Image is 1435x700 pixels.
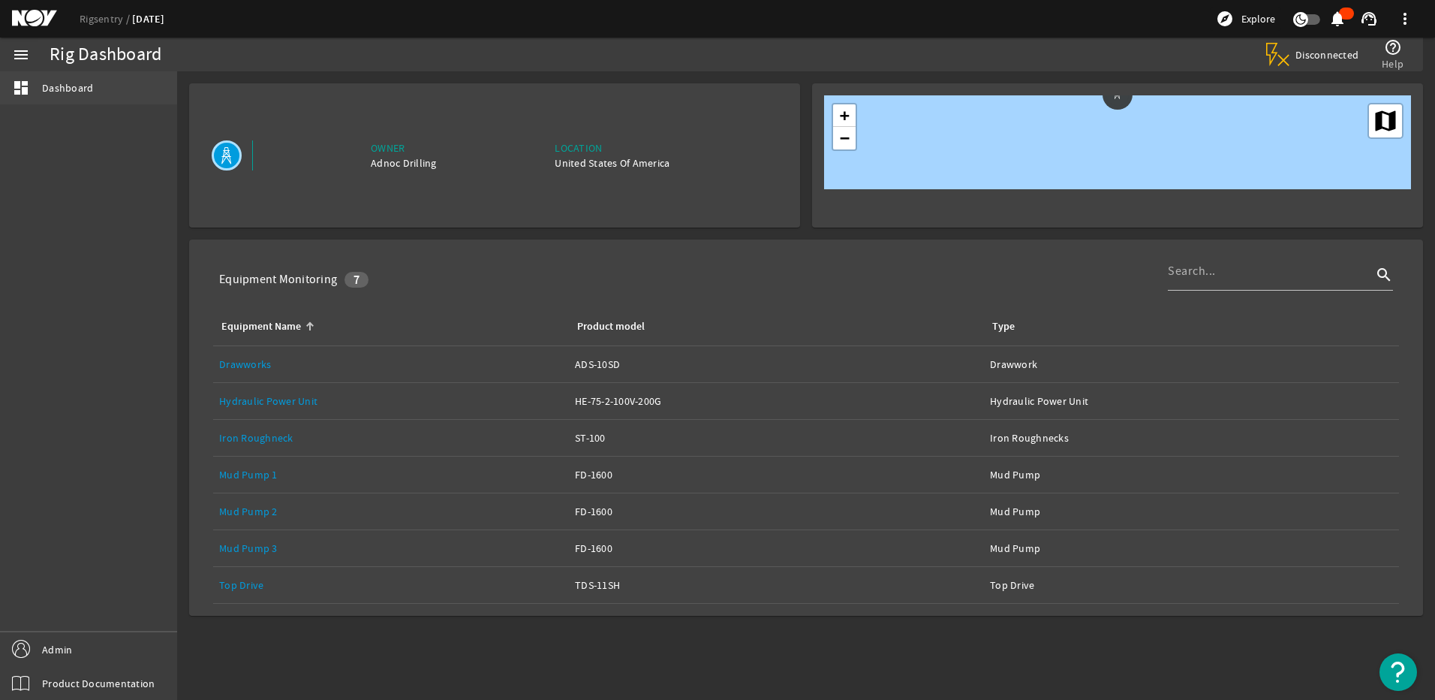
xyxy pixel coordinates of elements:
[1216,10,1234,28] mat-icon: explore
[990,541,1393,556] div: Mud Pump
[219,358,271,371] a: Drawworks
[575,394,978,409] div: HE-75-2-100V-200G
[221,318,301,335] div: Equipment Name
[575,318,972,335] div: Product model
[132,12,165,26] a: [DATE]
[219,530,563,566] a: Mud Pump 3
[371,155,437,170] div: Adnoc Drilling
[1375,266,1393,284] i: search
[12,46,30,64] mat-icon: menu
[990,394,1393,409] div: Hydraulic Power Unit
[371,140,437,155] div: Owner
[575,493,978,530] a: FD-1600
[575,504,978,519] div: FD-1600
[990,530,1393,566] a: Mud Pump
[575,346,978,382] a: ADS-10SD
[990,430,1393,445] div: Iron Roughnecks
[555,140,669,155] div: Location
[990,357,1393,372] div: Drawwork
[575,420,978,456] a: ST-100
[42,80,93,95] span: Dashboard
[1384,38,1402,56] mat-icon: help_outline
[840,128,850,147] span: −
[575,541,978,556] div: FD-1600
[575,357,978,372] div: ADS-10SD
[219,383,563,419] a: Hydraulic Power Unit
[219,505,278,518] a: Mud Pump 2
[1382,56,1403,71] span: Help
[990,457,1393,493] a: Mud Pump
[555,155,669,170] div: United States Of America
[1328,10,1346,28] mat-icon: notifications
[575,383,978,419] a: HE-75-2-100V-200G
[840,106,850,125] span: +
[577,318,645,335] div: Product model
[575,457,978,493] a: FD-1600
[575,567,978,603] a: TDS-11SH
[833,104,856,127] a: Zoom in
[990,493,1393,530] a: Mud Pump
[992,318,1015,335] div: Type
[990,383,1393,419] a: Hydraulic Power Unit
[42,642,72,657] span: Admin
[1387,1,1423,37] button: more_vert
[219,493,563,530] a: Mud Pump 2
[344,272,369,288] div: 7
[1241,11,1275,26] span: Explore
[1379,653,1417,691] button: Open Resource Center
[50,47,161,62] div: Rig Dashboard
[219,567,563,603] a: Top Drive
[1295,48,1359,62] span: Disconnected
[219,346,563,382] a: Drawworks
[219,272,337,287] div: Equipment Monitoring
[219,457,563,493] a: Mud Pump 1
[990,467,1393,482] div: Mud Pump
[990,346,1393,382] a: Drawwork
[12,79,30,97] mat-icon: dashboard
[990,504,1393,519] div: Mud Pump
[990,578,1393,593] div: Top Drive
[219,542,278,555] a: Mud Pump 3
[1360,10,1378,28] mat-icon: support_agent
[1210,7,1281,31] button: Explore
[219,431,293,445] a: Iron Roughneck
[219,394,317,408] a: Hydraulic Power Unit
[990,567,1393,603] a: Top Drive
[219,420,563,456] a: Iron Roughneck
[990,318,1387,335] div: Type
[80,12,132,26] a: Rigsentry
[219,468,278,481] a: Mud Pump 1
[1369,104,1402,137] a: Layers
[990,420,1393,456] a: Iron Roughnecks
[42,676,155,691] span: Product Documentation
[1168,262,1372,280] input: Search...
[833,127,856,149] a: Zoom out
[575,578,978,593] div: TDS-11SH
[219,578,263,592] a: Top Drive
[219,318,557,335] div: Equipment Name
[575,430,978,445] div: ST-100
[575,530,978,566] a: FD-1600
[575,467,978,482] div: FD-1600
